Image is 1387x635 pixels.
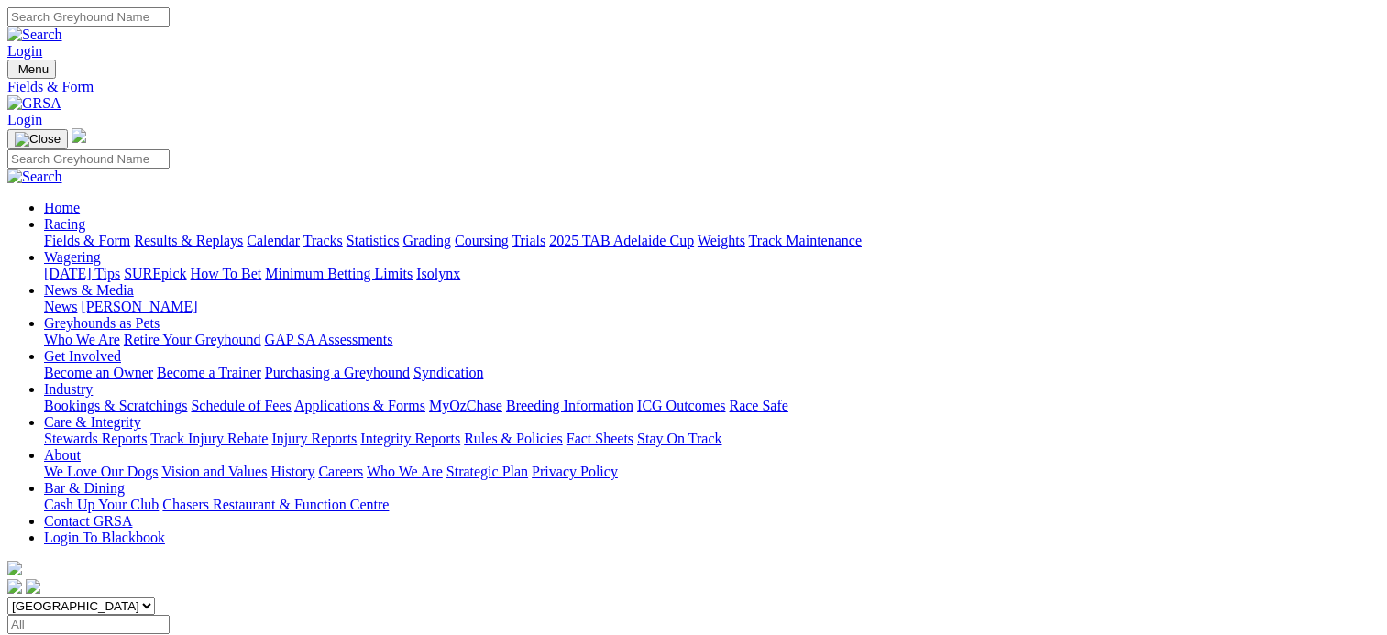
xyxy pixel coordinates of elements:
div: Greyhounds as Pets [44,332,1380,348]
a: Minimum Betting Limits [265,266,413,281]
img: facebook.svg [7,579,22,594]
div: Care & Integrity [44,431,1380,447]
img: GRSA [7,95,61,112]
img: logo-grsa-white.png [72,128,86,143]
a: Racing [44,216,85,232]
a: Contact GRSA [44,513,132,529]
a: ICG Outcomes [637,398,725,413]
a: Stewards Reports [44,431,147,446]
a: Careers [318,464,363,479]
a: Login To Blackbook [44,530,165,545]
a: Applications & Forms [294,398,425,413]
input: Select date [7,615,170,634]
a: Stay On Track [637,431,721,446]
a: Schedule of Fees [191,398,291,413]
a: Track Maintenance [749,233,862,248]
img: Search [7,169,62,185]
a: Who We Are [44,332,120,347]
a: Vision and Values [161,464,267,479]
div: Wagering [44,266,1380,282]
span: Menu [18,62,49,76]
a: Become a Trainer [157,365,261,380]
a: Retire Your Greyhound [124,332,261,347]
a: Industry [44,381,93,397]
input: Search [7,149,170,169]
div: About [44,464,1380,480]
a: History [270,464,314,479]
a: Trials [512,233,545,248]
a: Isolynx [416,266,460,281]
a: SUREpick [124,266,186,281]
a: Home [44,200,80,215]
a: Syndication [413,365,483,380]
a: Integrity Reports [360,431,460,446]
img: Search [7,27,62,43]
a: How To Bet [191,266,262,281]
a: Bookings & Scratchings [44,398,187,413]
a: Who We Are [367,464,443,479]
a: Privacy Policy [532,464,618,479]
a: Calendar [247,233,300,248]
a: Breeding Information [506,398,633,413]
a: Bar & Dining [44,480,125,496]
a: Fields & Form [7,79,1380,95]
img: twitter.svg [26,579,40,594]
div: Industry [44,398,1380,414]
button: Toggle navigation [7,129,68,149]
a: Rules & Policies [464,431,563,446]
a: Strategic Plan [446,464,528,479]
a: Statistics [347,233,400,248]
a: News [44,299,77,314]
a: We Love Our Dogs [44,464,158,479]
a: Login [7,112,42,127]
a: MyOzChase [429,398,502,413]
a: Race Safe [729,398,787,413]
a: News & Media [44,282,134,298]
a: Chasers Restaurant & Function Centre [162,497,389,512]
a: [DATE] Tips [44,266,120,281]
a: Tracks [303,233,343,248]
a: Login [7,43,42,59]
a: 2025 TAB Adelaide Cup [549,233,694,248]
a: About [44,447,81,463]
img: logo-grsa-white.png [7,561,22,575]
a: Grading [403,233,451,248]
a: Greyhounds as Pets [44,315,160,331]
a: Injury Reports [271,431,357,446]
div: News & Media [44,299,1380,315]
img: Close [15,132,61,147]
a: Weights [698,233,745,248]
a: Wagering [44,249,101,265]
a: Results & Replays [134,233,243,248]
a: Purchasing a Greyhound [265,365,410,380]
button: Toggle navigation [7,60,56,79]
a: Cash Up Your Club [44,497,159,512]
input: Search [7,7,170,27]
a: Care & Integrity [44,414,141,430]
div: Racing [44,233,1380,249]
a: Get Involved [44,348,121,364]
a: Fields & Form [44,233,130,248]
div: Get Involved [44,365,1380,381]
div: Bar & Dining [44,497,1380,513]
a: [PERSON_NAME] [81,299,197,314]
a: Track Injury Rebate [150,431,268,446]
a: Fact Sheets [567,431,633,446]
a: GAP SA Assessments [265,332,393,347]
a: Coursing [455,233,509,248]
a: Become an Owner [44,365,153,380]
